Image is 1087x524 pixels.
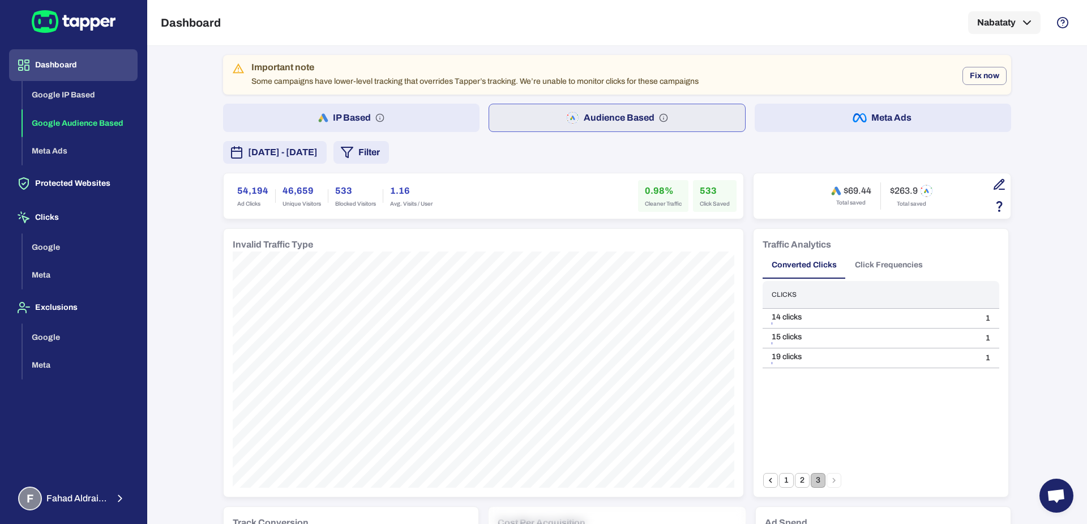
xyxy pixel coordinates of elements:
a: Dashboard [9,59,138,69]
div: 15 clicks [772,332,968,342]
button: Audience Based [489,104,746,132]
span: Blocked Visitors [335,200,376,208]
div: Important note [251,62,699,73]
button: Meta Ads [755,104,1011,132]
span: Fahad Aldraiaan [46,493,107,504]
div: 19 clicks [772,352,968,362]
th: Clicks [763,281,977,309]
td: 1 [977,329,999,348]
span: Avg. Visits / User [390,200,433,208]
h6: $69.44 [844,185,871,197]
button: Protected Websites [9,168,138,199]
div: F [18,487,42,510]
button: Meta [23,261,138,289]
button: Go to previous page [763,473,778,488]
button: Google [23,323,138,352]
h6: 1.16 [390,184,433,198]
a: Clicks [9,212,138,221]
button: Meta [23,351,138,380]
a: Google [23,331,138,341]
span: [DATE] - [DATE] [248,146,318,159]
span: Total saved [897,200,926,208]
button: Clicks [9,202,138,233]
nav: pagination navigation [763,473,842,488]
button: Go to page 2 [795,473,810,488]
h6: 54,194 [237,184,268,198]
span: Cleaner Traffic [645,200,682,208]
button: Nabataty [968,11,1041,34]
svg: IP based: Search, Display, and Shopping. [375,113,384,122]
button: Google Audience Based [23,109,138,138]
button: Dashboard [9,49,138,81]
td: 1 [977,348,999,368]
h6: 46,659 [283,184,321,198]
h6: 533 [335,184,376,198]
button: page 3 [811,473,825,488]
button: Fix now [962,67,1007,85]
td: 1 [977,309,999,329]
button: Estimation based on the quantity of invalid click x cost-per-click. [990,197,1009,216]
h6: $263.9 [890,185,918,197]
h6: Traffic Analytics [763,238,831,252]
span: Click Saved [700,200,730,208]
a: Protected Websites [9,178,138,188]
button: [DATE] - [DATE] [223,141,327,164]
h6: 533 [700,184,730,198]
a: Google Audience Based [23,117,138,127]
a: Google IP Based [23,90,138,99]
a: Google [23,241,138,251]
h6: 0.98% [645,184,682,198]
span: Unique Visitors [283,200,321,208]
button: Exclusions [9,292,138,323]
button: Google IP Based [23,81,138,109]
button: Click Frequencies [846,252,932,279]
a: Meta [23,270,138,279]
button: Converted Clicks [763,252,846,279]
svg: Audience based: Search, Display, Shopping, Video Performance Max, Demand Generation [659,113,668,122]
button: Google [23,233,138,262]
div: Some campaigns have lower-level tracking that overrides Tapper’s tracking. We’re unable to monito... [251,58,699,91]
button: IP Based [223,104,480,132]
div: Open chat [1039,479,1073,513]
button: Meta Ads [23,137,138,165]
h6: Invalid Traffic Type [233,238,313,252]
h5: Dashboard [161,16,221,29]
span: Ad Clicks [237,200,268,208]
button: Filter [333,141,389,164]
a: Exclusions [9,302,138,312]
button: Go to page 1 [779,473,794,488]
a: Meta [23,360,138,369]
a: Meta Ads [23,146,138,155]
div: 14 clicks [772,312,968,322]
button: FFahad Aldraiaan [9,482,138,515]
span: Total saved [836,199,866,207]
